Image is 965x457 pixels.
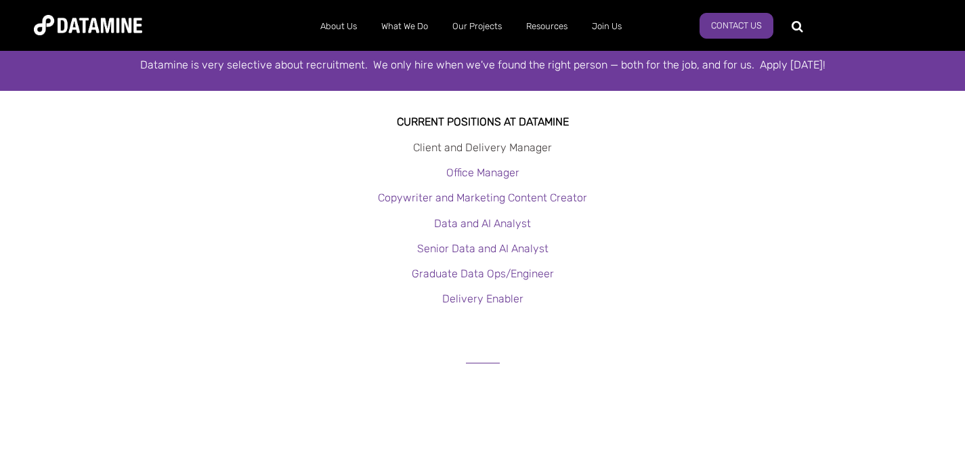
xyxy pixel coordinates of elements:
div: Datamine is very selective about recruitment. We only hire when we've found the right person — bo... [97,56,869,74]
a: Senior Data and AI Analyst [417,242,549,255]
a: Delivery Enabler [442,292,523,305]
a: Copywriter and Marketing Content Creator [378,191,587,204]
a: Contact Us [700,13,773,39]
a: About Us [308,9,369,44]
a: Data and AI Analyst [434,217,531,230]
a: Graduate Data Ops/Engineer [412,267,554,280]
img: Datamine [34,15,142,35]
a: Join Us [580,9,634,44]
a: Office Manager [446,166,519,179]
a: Client and Delivery Manager [413,141,552,154]
strong: Current Positions at datamine [397,115,569,128]
a: What We Do [369,9,440,44]
a: Our Projects [440,9,514,44]
a: Resources [514,9,580,44]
